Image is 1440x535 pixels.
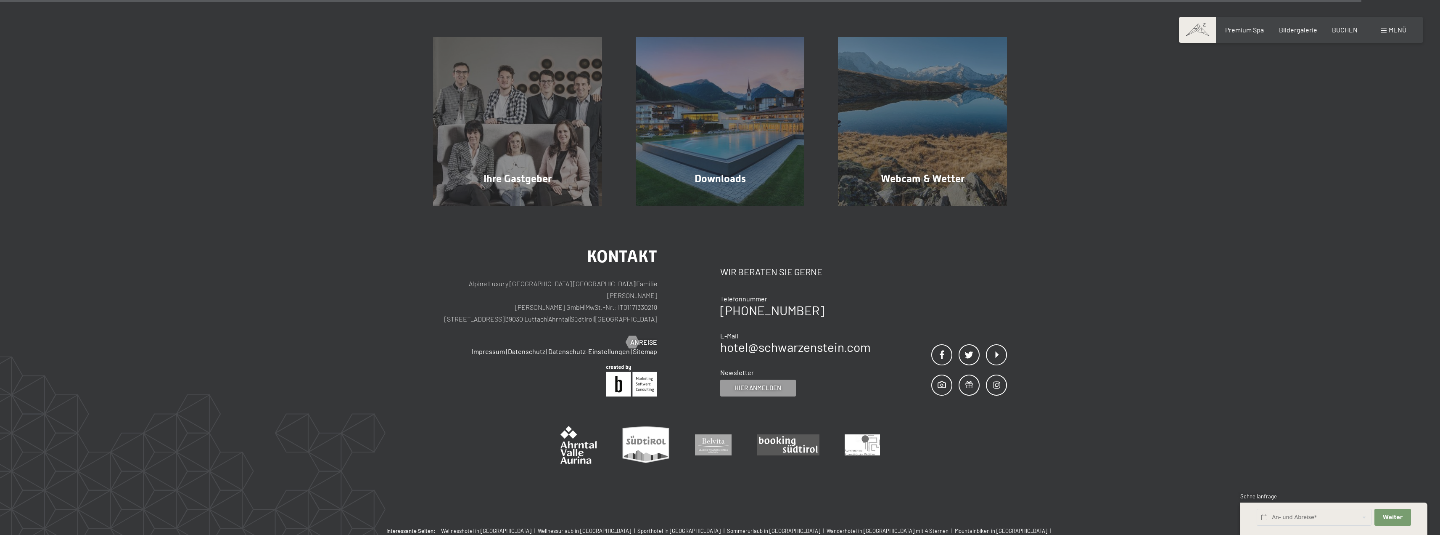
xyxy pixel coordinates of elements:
[538,527,637,535] a: Wellnessurlaub in [GEOGRAPHIC_DATA] |
[1225,26,1264,34] a: Premium Spa
[538,527,631,534] span: Wellnessurlaub in [GEOGRAPHIC_DATA]
[416,37,619,206] a: Anreise: Hotel Schwarzenstein in Luttach, Ahrntal, Südtirol, Italien Ihre Gastgeber
[1332,26,1358,34] a: BUCHEN
[484,173,552,185] span: Ihre Gastgeber
[827,527,955,535] a: Wanderhotel in [GEOGRAPHIC_DATA] mit 4 Sternen |
[506,347,507,355] span: |
[1279,26,1317,34] a: Bildergalerie
[695,173,746,185] span: Downloads
[881,173,964,185] span: Webcam & Wetter
[955,527,1054,535] a: Mountainbiken in [GEOGRAPHIC_DATA] |
[505,315,505,323] span: |
[735,383,781,392] span: Hier anmelden
[822,527,827,534] span: |
[727,527,827,535] a: Sommerurlaub in [GEOGRAPHIC_DATA] |
[630,338,657,347] span: Anreise
[587,247,657,266] span: Kontakt
[1374,509,1411,526] button: Weiter
[441,527,531,534] span: Wellnesshotel in [GEOGRAPHIC_DATA]
[720,303,824,318] a: [PHONE_NUMBER]
[386,527,436,535] b: Interessante Seiten:
[472,347,505,355] a: Impressum
[633,347,657,355] a: Sitemap
[1049,527,1054,534] span: |
[594,315,595,323] span: |
[1383,514,1403,521] span: Weiter
[722,527,727,534] span: |
[720,368,754,376] span: Newsletter
[720,339,871,354] a: hotel@schwarzenstein.com
[720,295,767,303] span: Telefonnummer
[637,527,721,534] span: Sporthotel in [GEOGRAPHIC_DATA]
[727,527,820,534] span: Sommerurlaub in [GEOGRAPHIC_DATA]
[619,37,822,206] a: Anreise: Hotel Schwarzenstein in Luttach, Ahrntal, Südtirol, Italien Downloads
[533,527,538,534] span: |
[606,365,657,397] img: Brandnamic GmbH | Leading Hospitality Solutions
[508,347,545,355] a: Datenschutz
[548,347,630,355] a: Datenschutz-Einstellungen
[626,338,657,347] a: Anreise
[637,527,727,535] a: Sporthotel in [GEOGRAPHIC_DATA] |
[632,527,637,534] span: |
[720,266,822,277] span: Wir beraten Sie gerne
[827,527,949,534] span: Wanderhotel in [GEOGRAPHIC_DATA] mit 4 Sternen
[441,527,538,535] a: Wellnesshotel in [GEOGRAPHIC_DATA] |
[570,315,571,323] span: |
[955,527,1047,534] span: Mountainbiken in [GEOGRAPHIC_DATA]
[631,347,632,355] span: |
[1240,493,1277,500] span: Schnellanfrage
[720,332,738,340] span: E-Mail
[950,527,955,534] span: |
[821,37,1024,206] a: Anreise: Hotel Schwarzenstein in Luttach, Ahrntal, Südtirol, Italien Webcam & Wetter
[546,347,547,355] span: |
[1389,26,1406,34] span: Menü
[433,278,657,325] p: Alpine Luxury [GEOGRAPHIC_DATA] [GEOGRAPHIC_DATA] Familie [PERSON_NAME] [PERSON_NAME] GmbH MwSt.-...
[635,279,636,287] span: |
